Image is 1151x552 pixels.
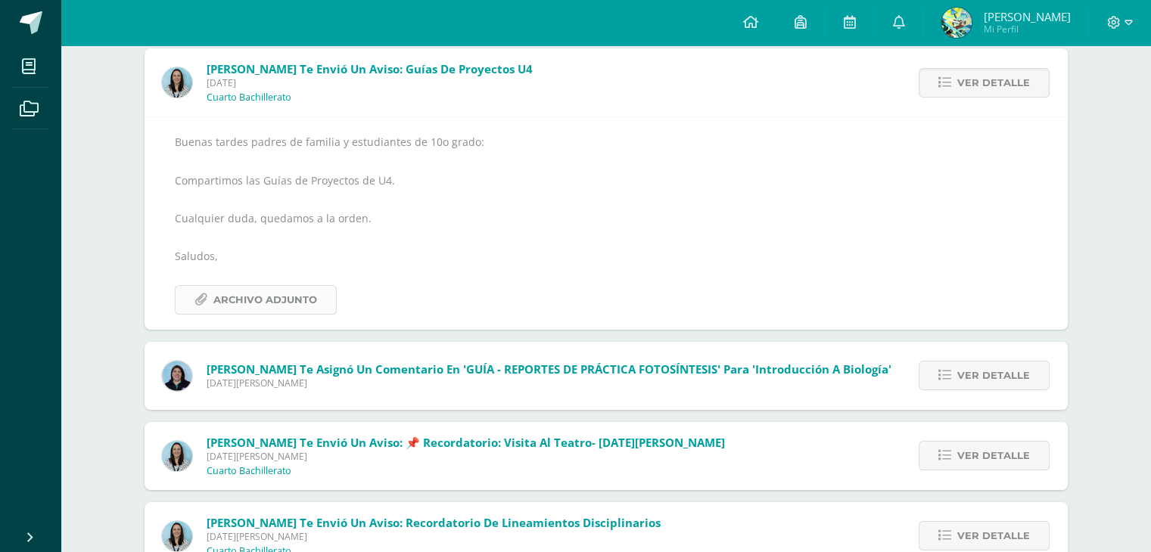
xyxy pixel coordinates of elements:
[162,67,192,98] img: aed16db0a88ebd6752f21681ad1200a1.png
[207,465,291,477] p: Cuarto Bachillerato
[207,435,725,450] span: [PERSON_NAME] te envió un aviso: 📌 Recordatorio: Visita al Teatro- [DATE][PERSON_NAME]
[207,361,891,377] span: [PERSON_NAME] te asignó un comentario en 'GUÍA - REPORTES DE PRÁCTICA FOTOSÍNTESIS' para 'Introdu...
[207,91,291,104] p: Cuarto Bachillerato
[207,450,725,463] span: [DATE][PERSON_NAME]
[207,61,533,76] span: [PERSON_NAME] te envió un aviso: Guías de Proyectos U4
[957,442,1030,470] span: Ver detalle
[983,9,1070,24] span: [PERSON_NAME]
[207,515,661,530] span: [PERSON_NAME] te envió un aviso: Recordatorio de lineamientos disciplinarios
[957,69,1030,97] span: Ver detalle
[957,522,1030,550] span: Ver detalle
[957,361,1030,389] span: Ver detalle
[162,521,192,551] img: aed16db0a88ebd6752f21681ad1200a1.png
[207,377,891,389] span: [DATE][PERSON_NAME]
[175,285,337,315] a: Archivo Adjunto
[162,441,192,471] img: aed16db0a88ebd6752f21681ad1200a1.png
[207,76,533,89] span: [DATE]
[983,23,1070,36] span: Mi Perfil
[941,8,972,38] img: 475ef3b21ee4b15e55fd2b0b8c2ae6a4.png
[207,530,661,543] span: [DATE][PERSON_NAME]
[162,361,192,391] img: 6df1b4a1ab8e0111982930b53d21c0fa.png
[213,286,317,314] span: Archivo Adjunto
[175,132,1037,315] div: Buenas tardes padres de familia y estudiantes de 10o grado: Compartimos las Guías de Proyectos de...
